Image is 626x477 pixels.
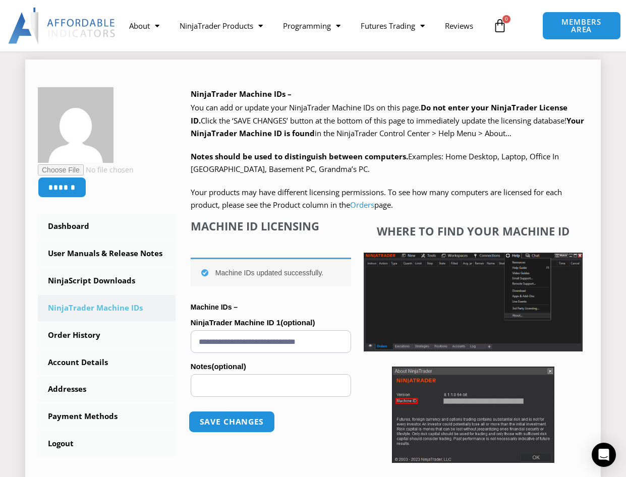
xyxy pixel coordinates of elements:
[542,12,621,40] a: MEMBERS AREA
[191,151,559,174] span: Examples: Home Desktop, Laptop, Office In [GEOGRAPHIC_DATA], Basement PC, Grandma’s PC.
[191,315,351,330] label: NinjaTrader Machine ID 1
[364,224,583,237] h4: Where to find your Machine ID
[350,200,374,210] a: Orders
[273,14,351,37] a: Programming
[191,151,408,161] strong: Notes should be used to distinguish between computers.
[191,359,351,374] label: Notes
[169,14,273,37] a: NinjaTrader Products
[191,187,562,210] span: Your products may have different licensing permissions. To see how many computers are licensed fo...
[38,213,176,240] a: Dashboard
[191,89,292,99] b: NinjaTrader Machine IDs –
[191,219,351,232] h4: Machine ID Licensing
[435,14,483,37] a: Reviews
[38,403,176,430] a: Payment Methods
[38,322,176,348] a: Order History
[38,349,176,376] a: Account Details
[191,102,567,126] b: Do not enter your NinjaTrader License ID.
[191,115,584,139] span: Click the ‘SAVE CHANGES’ button at the bottom of this page to immediately update the licensing da...
[191,102,421,112] span: You can add or update your NinjaTrader Machine IDs on this page.
[592,443,616,467] div: Open Intercom Messenger
[502,15,510,23] span: 0
[553,18,610,33] span: MEMBERS AREA
[38,376,176,402] a: Addresses
[478,11,522,40] a: 0
[38,295,176,321] a: NinjaTrader Machine IDs
[280,318,315,327] span: (optional)
[364,253,583,351] img: Screenshot 2025-01-17 1155544 | Affordable Indicators – NinjaTrader
[191,258,351,286] div: Machine IDs updated successfully.
[38,241,176,267] a: User Manuals & Release Notes
[351,14,435,37] a: Futures Trading
[189,411,275,433] button: Save changes
[119,14,488,37] nav: Menu
[211,362,246,371] span: (optional)
[8,8,117,44] img: LogoAI | Affordable Indicators – NinjaTrader
[119,14,169,37] a: About
[38,431,176,457] a: Logout
[38,213,176,457] nav: Account pages
[38,268,176,294] a: NinjaScript Downloads
[392,367,554,463] img: Screenshot 2025-01-17 114931 | Affordable Indicators – NinjaTrader
[38,87,113,163] img: 7908f863f5471bb8f0ecdf879fc70730ae319b96f6794e6462ccc307e6f39a65
[191,303,238,311] strong: Machine IDs –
